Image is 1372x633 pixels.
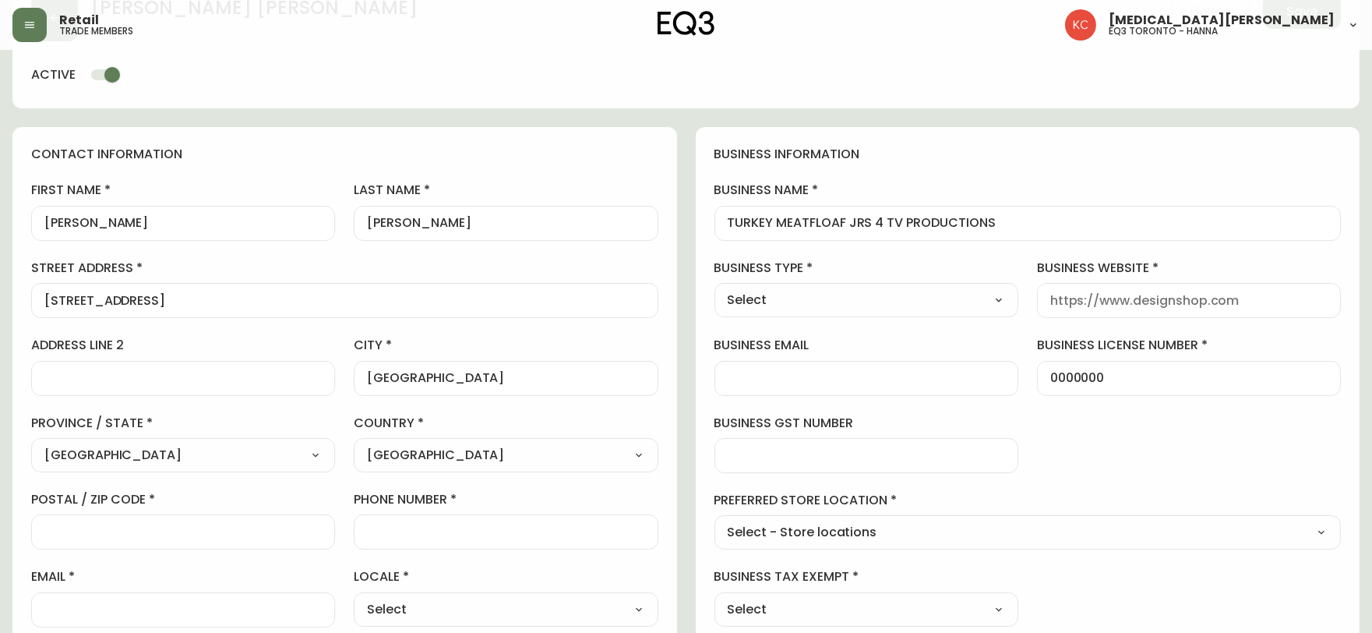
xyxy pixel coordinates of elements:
label: address line 2 [31,337,335,354]
input: https://www.designshop.com [1050,293,1328,308]
label: first name [31,182,335,199]
img: logo [658,11,715,36]
label: business email [714,337,1018,354]
label: street address [31,260,658,277]
label: preferred store location [714,492,1342,509]
span: [MEDICAL_DATA][PERSON_NAME] [1109,14,1335,27]
label: city [354,337,658,354]
h4: active [31,66,76,83]
label: business gst number [714,415,1018,432]
span: Retail [59,14,99,27]
label: business type [714,260,1018,277]
h5: eq3 toronto - hanna [1109,27,1218,36]
h5: trade members [59,27,133,36]
label: province / state [31,415,335,432]
label: business website [1037,260,1341,277]
label: locale [354,568,658,585]
label: postal / zip code [31,491,335,508]
label: last name [354,182,658,199]
label: business name [714,182,1342,199]
h4: contact information [31,146,658,163]
label: phone number [354,491,658,508]
img: 6487344ffbf0e7f3b216948508909409 [1065,9,1096,41]
label: email [31,568,335,585]
label: business license number [1037,337,1341,354]
label: country [354,415,658,432]
h4: business information [714,146,1342,163]
label: business tax exempt [714,568,1018,585]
